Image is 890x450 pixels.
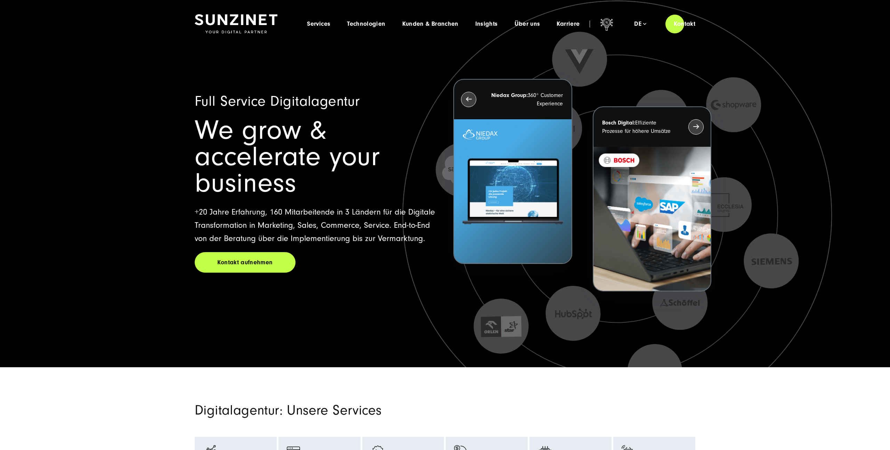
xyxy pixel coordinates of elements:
a: Services [307,21,330,27]
h2: Digitalagentur: Unsere Services [195,402,525,419]
p: +20 Jahre Erfahrung, 160 Mitarbeitende in 3 Ländern für die Digitale Transformation in Marketing,... [195,206,437,245]
img: Letztes Projekt von Niedax. Ein Laptop auf dem die Niedax Website geöffnet ist, auf blauem Hinter... [454,119,571,264]
button: Niedax Group:360° Customer Experience Letztes Projekt von Niedax. Ein Laptop auf dem die Niedax W... [453,79,572,264]
p: 360° Customer Experience [489,91,563,108]
p: Effiziente Prozesse für höhere Umsätze [602,119,676,135]
a: Kontakt aufnehmen [195,252,296,273]
h1: We grow & accelerate your business [195,117,437,196]
a: Kontakt [665,14,704,34]
a: Über uns [515,21,540,27]
strong: Bosch Digital: [602,120,635,126]
a: Karriere [557,21,580,27]
a: Insights [475,21,498,27]
div: de [634,21,646,27]
strong: Niedax Group: [491,92,528,98]
span: Full Service Digitalagentur [195,93,359,110]
img: SUNZINET Full Service Digital Agentur [195,14,277,34]
button: Bosch Digital:Effiziente Prozesse für höhere Umsätze BOSCH - Kundeprojekt - Digital Transformatio... [593,106,711,292]
a: Kunden & Branchen [402,21,459,27]
img: BOSCH - Kundeprojekt - Digital Transformation Agentur SUNZINET [593,147,711,291]
a: Technologien [347,21,385,27]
